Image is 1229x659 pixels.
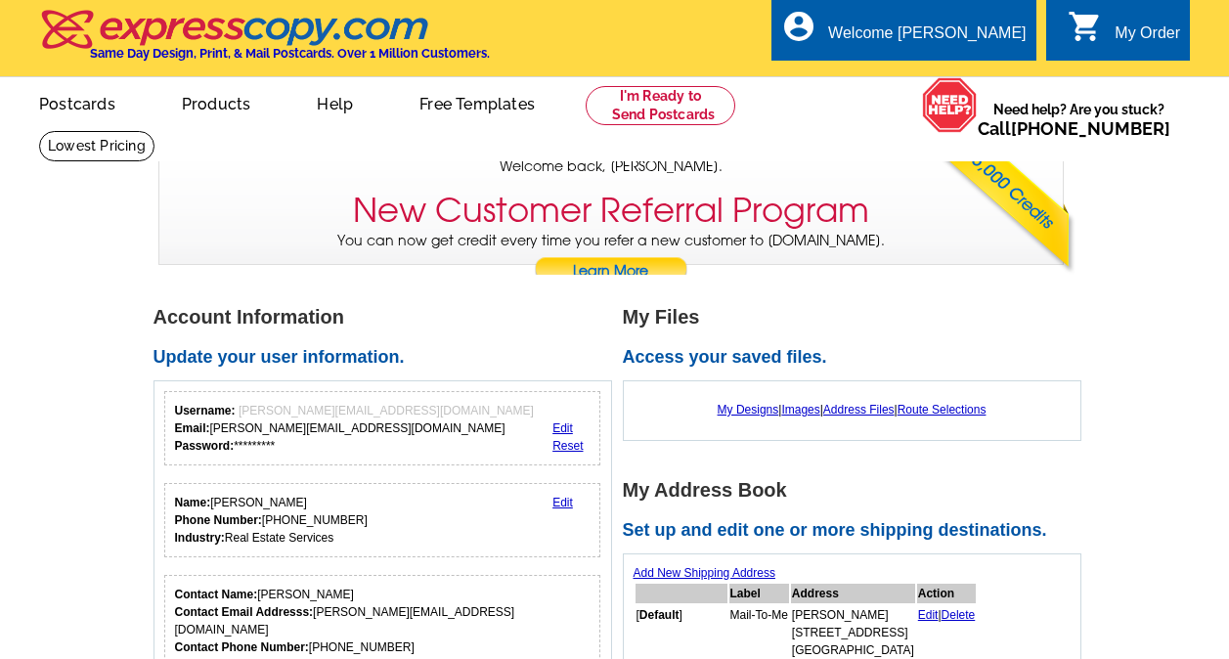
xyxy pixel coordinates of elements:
img: help [922,77,978,132]
i: account_circle [781,9,816,44]
h3: New Customer Referral Program [353,191,869,231]
h4: Same Day Design, Print, & Mail Postcards. Over 1 Million Customers. [90,46,490,61]
div: | | | [634,391,1071,428]
span: Welcome back, [PERSON_NAME]. [500,156,723,177]
a: Edit [918,608,939,622]
div: My Order [1115,24,1180,52]
h1: My Address Book [623,480,1092,501]
strong: Contact Phone Number: [175,640,309,654]
strong: Industry: [175,531,225,545]
a: Edit [552,421,573,435]
a: Products [151,79,283,125]
th: Action [917,584,977,603]
a: Images [781,403,819,417]
th: Address [791,584,915,603]
span: Need help? Are you stuck? [978,100,1180,139]
div: Welcome [PERSON_NAME] [828,24,1026,52]
i: shopping_cart [1068,9,1103,44]
a: Address Files [823,403,895,417]
strong: Password: [175,439,235,453]
a: shopping_cart My Order [1068,22,1180,46]
h1: Account Information [154,307,623,328]
a: [PHONE_NUMBER] [1011,118,1170,139]
strong: Contact Email Addresss: [175,605,314,619]
strong: Contact Name: [175,588,258,601]
a: Delete [942,608,976,622]
strong: Phone Number: [175,513,262,527]
a: Same Day Design, Print, & Mail Postcards. Over 1 Million Customers. [39,23,490,61]
h2: Set up and edit one or more shipping destinations. [623,520,1092,542]
h2: Update your user information. [154,347,623,369]
h1: My Files [623,307,1092,328]
div: Your login information. [164,391,601,465]
span: Call [978,118,1170,139]
h2: Access your saved files. [623,347,1092,369]
p: You can now get credit every time you refer a new customer to [DOMAIN_NAME]. [159,231,1063,286]
a: Learn More [534,257,688,286]
div: [PERSON_NAME][EMAIL_ADDRESS][DOMAIN_NAME] ********* [175,402,534,455]
a: Free Templates [388,79,566,125]
a: Postcards [8,79,147,125]
strong: Username: [175,404,236,417]
div: Your personal details. [164,483,601,557]
strong: Name: [175,496,211,509]
span: [PERSON_NAME][EMAIL_ADDRESS][DOMAIN_NAME] [239,404,534,417]
b: Default [639,608,680,622]
strong: Email: [175,421,210,435]
a: Add New Shipping Address [634,566,775,580]
th: Label [729,584,789,603]
a: Reset [552,439,583,453]
a: Edit [552,496,573,509]
a: My Designs [718,403,779,417]
a: Route Selections [898,403,987,417]
div: [PERSON_NAME] [PHONE_NUMBER] Real Estate Services [175,494,368,547]
a: Help [285,79,384,125]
